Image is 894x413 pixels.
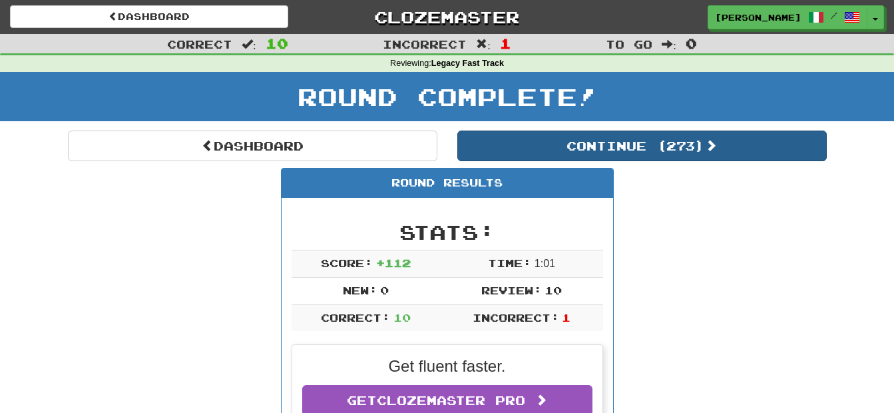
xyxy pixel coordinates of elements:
[481,284,542,296] span: Review:
[292,221,603,243] h2: Stats:
[377,393,525,408] span: Clozemaster Pro
[457,131,827,161] button: Continue (273)
[500,35,511,51] span: 1
[282,169,613,198] div: Round Results
[606,37,652,51] span: To go
[5,83,889,110] h1: Round Complete!
[383,37,467,51] span: Incorrect
[476,39,491,50] span: :
[708,5,867,29] a: [PERSON_NAME] /
[831,11,837,20] span: /
[343,284,377,296] span: New:
[321,256,373,269] span: Score:
[302,355,592,378] p: Get fluent faster.
[393,311,411,324] span: 10
[380,284,389,296] span: 0
[68,131,437,161] a: Dashboard
[686,35,697,51] span: 0
[376,256,411,269] span: + 112
[488,256,531,269] span: Time:
[266,35,288,51] span: 10
[562,311,570,324] span: 1
[10,5,288,28] a: Dashboard
[321,311,390,324] span: Correct:
[535,258,555,269] span: 1 : 0 1
[473,311,559,324] span: Incorrect:
[431,59,504,68] strong: Legacy Fast Track
[545,284,562,296] span: 10
[662,39,676,50] span: :
[242,39,256,50] span: :
[715,11,801,23] span: [PERSON_NAME]
[308,5,586,29] a: Clozemaster
[167,37,232,51] span: Correct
